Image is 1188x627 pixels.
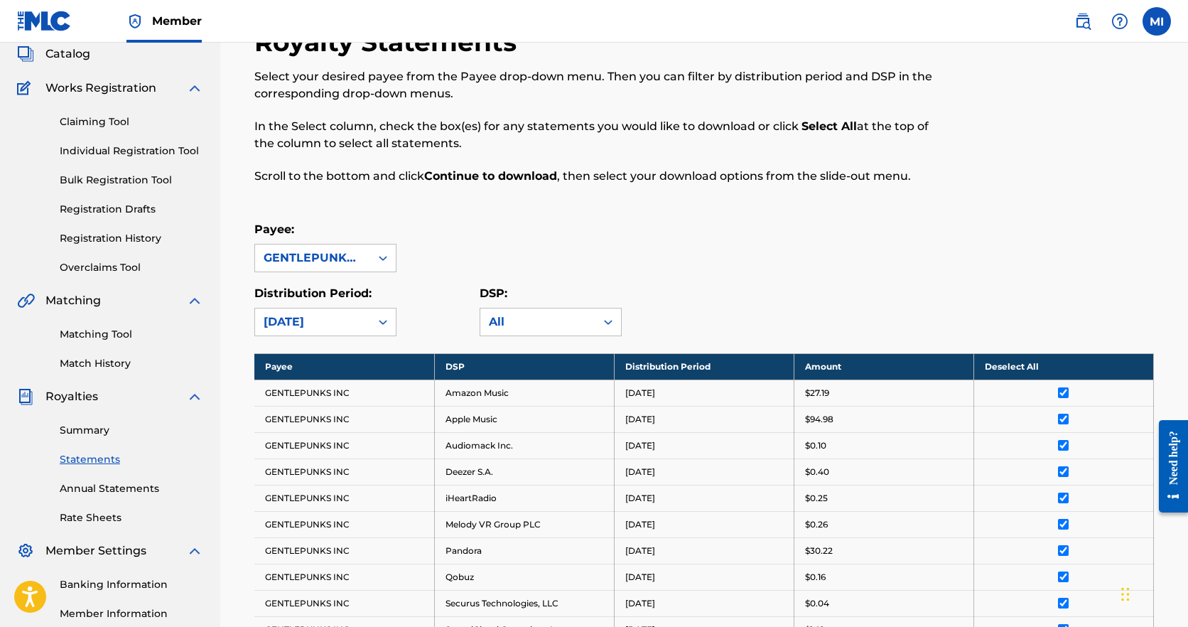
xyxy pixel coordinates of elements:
[434,564,614,590] td: Qobuz
[805,413,833,426] p: $94.98
[186,80,203,97] img: expand
[254,537,434,564] td: GENTLEPUNKS INC
[264,313,362,331] div: [DATE]
[186,542,203,559] img: expand
[186,388,203,405] img: expand
[60,481,203,496] a: Annual Statements
[614,485,794,511] td: [DATE]
[794,353,973,380] th: Amount
[1074,13,1091,30] img: search
[254,353,434,380] th: Payee
[17,542,34,559] img: Member Settings
[1121,573,1130,616] div: Drag
[60,452,203,467] a: Statements
[17,388,34,405] img: Royalties
[614,353,794,380] th: Distribution Period
[60,260,203,275] a: Overclaims Tool
[45,292,101,309] span: Matching
[254,223,294,236] label: Payee:
[60,231,203,246] a: Registration History
[434,537,614,564] td: Pandora
[254,485,434,511] td: GENTLEPUNKS INC
[60,144,203,159] a: Individual Registration Tool
[614,511,794,537] td: [DATE]
[1106,7,1134,36] div: Help
[434,511,614,537] td: Melody VR Group PLC
[434,406,614,432] td: Apple Music
[60,114,203,129] a: Claiming Tool
[254,118,947,152] p: In the Select column, check the box(es) for any statements you would like to download or click at...
[60,202,203,217] a: Registration Drafts
[434,432,614,459] td: Audiomack Inc.
[614,537,794,564] td: [DATE]
[434,459,614,485] td: Deezer S.A.
[60,327,203,342] a: Matching Tool
[60,510,203,525] a: Rate Sheets
[254,432,434,459] td: GENTLEPUNKS INC
[480,286,507,300] label: DSP:
[254,406,434,432] td: GENTLEPUNKS INC
[17,45,34,63] img: Catalog
[434,590,614,616] td: Securus Technologies, LLC
[614,459,794,485] td: [DATE]
[60,606,203,621] a: Member Information
[17,80,36,97] img: Works Registration
[614,406,794,432] td: [DATE]
[254,459,434,485] td: GENTLEPUNKS INC
[614,380,794,406] td: [DATE]
[60,356,203,371] a: Match History
[17,45,90,63] a: CatalogCatalog
[254,168,947,185] p: Scroll to the bottom and click , then select your download options from the slide-out menu.
[614,432,794,459] td: [DATE]
[254,590,434,616] td: GENTLEPUNKS INC
[60,173,203,188] a: Bulk Registration Tool
[805,518,828,531] p: $0.26
[17,11,72,31] img: MLC Logo
[805,439,826,452] p: $0.10
[17,292,35,309] img: Matching
[254,68,947,102] p: Select your desired payee from the Payee drop-down menu. Then you can filter by distribution peri...
[434,380,614,406] td: Amazon Music
[805,545,833,557] p: $30.22
[434,485,614,511] td: iHeartRadio
[614,564,794,590] td: [DATE]
[254,511,434,537] td: GENTLEPUNKS INC
[805,387,829,400] p: $27.19
[1069,7,1097,36] a: Public Search
[801,119,857,133] strong: Select All
[973,353,1153,380] th: Deselect All
[1143,7,1171,36] div: User Menu
[45,388,98,405] span: Royalties
[45,80,156,97] span: Works Registration
[126,13,144,30] img: Top Rightsholder
[424,169,557,183] strong: Continue to download
[60,577,203,592] a: Banking Information
[254,380,434,406] td: GENTLEPUNKS INC
[1111,13,1128,30] img: help
[45,542,146,559] span: Member Settings
[805,466,829,478] p: $0.40
[1148,407,1188,525] iframe: Resource Center
[254,286,372,300] label: Distribution Period:
[186,292,203,309] img: expand
[254,564,434,590] td: GENTLEPUNKS INC
[805,492,828,505] p: $0.25
[45,45,90,63] span: Catalog
[489,313,587,331] div: All
[1117,559,1188,627] iframe: Chat Widget
[614,590,794,616] td: [DATE]
[152,13,202,29] span: Member
[805,597,829,610] p: $0.04
[434,353,614,380] th: DSP
[805,571,826,584] p: $0.16
[264,250,362,267] div: GENTLEPUNKS INC
[60,423,203,438] a: Summary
